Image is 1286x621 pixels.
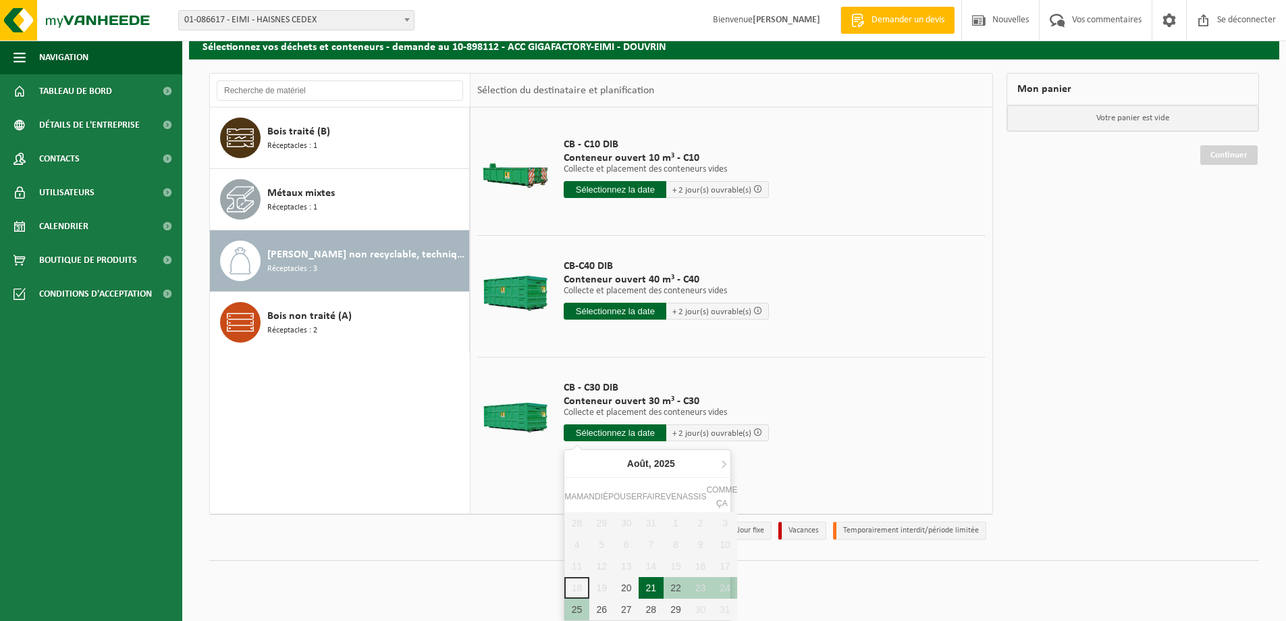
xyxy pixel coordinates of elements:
[646,582,657,593] font: 21
[267,265,317,273] font: Réceptacles : 3
[39,120,140,130] font: Détails de l'entreprise
[564,303,666,320] input: Sélectionnez la date
[179,11,414,30] span: 01-086617 - EIMI - HAISNES CEDEX
[564,396,699,407] font: Conteneur ouvert 30 m³ - C30
[267,249,626,260] font: [PERSON_NAME] non recyclable, techniquement incombustible (combustible)
[39,86,112,97] font: Tableau de bord
[706,485,737,508] font: Comme ça
[267,326,317,334] font: Réceptacles : 2
[672,307,751,316] font: + 2 jour(s) ouvrable(s)
[178,10,414,30] span: 01-086617 - EIMI - HAISNES CEDEX
[564,407,727,418] font: Collecte et placement des conteneurs vides
[210,230,470,292] button: [PERSON_NAME] non recyclable, techniquement incombustible (combustible) Réceptacles : 3
[627,458,651,469] font: Août,
[670,604,681,615] font: 29
[564,382,618,393] font: CB - C30 DIB
[670,582,681,593] font: 22
[1017,84,1071,95] font: Mon panier
[564,139,618,150] font: CB - C10 DIB
[672,186,751,195] font: + 2 jour(s) ouvrable(s)
[203,42,666,53] font: Sélectionnez vos déchets et conteneurs - demande au 10-898112 - ACC GIGAFACTORY-EIMI - DOUVRIN
[682,492,706,501] font: Assis
[603,492,643,501] font: Épouser
[564,164,727,174] font: Collecte et placement des conteneurs vides
[621,582,632,593] font: 20
[267,126,330,137] font: Bois traité (B)
[1072,15,1142,25] font: Vos commentaires
[564,424,666,441] input: Sélectionnez la date
[840,7,955,34] a: Demander un devis
[477,85,654,96] font: Sélection du destinataire et planification
[643,492,666,501] font: faire
[39,289,152,299] font: Conditions d'acceptation
[843,526,979,535] font: Temporairement interdit/période limitée
[267,203,317,212] font: Réceptacles : 1
[1200,145,1258,165] a: Continuer
[39,154,80,164] font: Contacts
[572,604,583,615] font: 25
[39,222,88,232] font: Calendrier
[713,15,753,25] font: Bienvenue
[737,526,764,535] font: Jour fixe
[564,286,727,296] font: Collecte et placement des conteneurs vides
[646,604,657,615] font: 28
[1217,15,1276,25] font: Se déconnecter
[872,15,944,25] font: Demander un devis
[753,15,820,25] font: [PERSON_NAME]
[39,255,137,266] font: Boutique de produits
[621,604,632,615] font: 27
[564,261,613,272] font: CB-C40 DIB
[267,142,317,150] font: Réceptacles : 1
[210,169,470,230] button: Métaux mixtes Réceptacles : 1
[267,311,352,322] font: Bois non traité (A)
[564,181,666,198] input: Sélectionnez la date
[992,15,1029,25] font: Nouvelles
[210,107,470,169] button: Bois traité (B) Réceptacles : 1
[564,492,595,501] font: maman
[1210,151,1248,159] font: Continuer
[267,188,335,199] font: Métaux mixtes
[595,492,603,501] font: di
[39,53,88,63] font: Navigation
[564,274,699,285] font: Conteneur ouvert 40 m³ - C40
[184,15,317,25] font: 01-086617 - EIMI - HAISNES CEDEX
[217,80,463,101] input: Recherche de matériel
[564,153,699,164] font: Conteneur ouvert 10 m³ - C10
[210,292,470,353] button: Bois non traité (A) Réceptacles : 2
[666,492,682,501] font: Ven
[1096,114,1169,122] font: Votre panier est vide
[788,526,819,535] font: Vacances
[672,429,751,438] font: + 2 jour(s) ouvrable(s)
[654,458,675,469] font: 2025
[39,188,95,198] font: Utilisateurs
[596,604,607,615] font: 26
